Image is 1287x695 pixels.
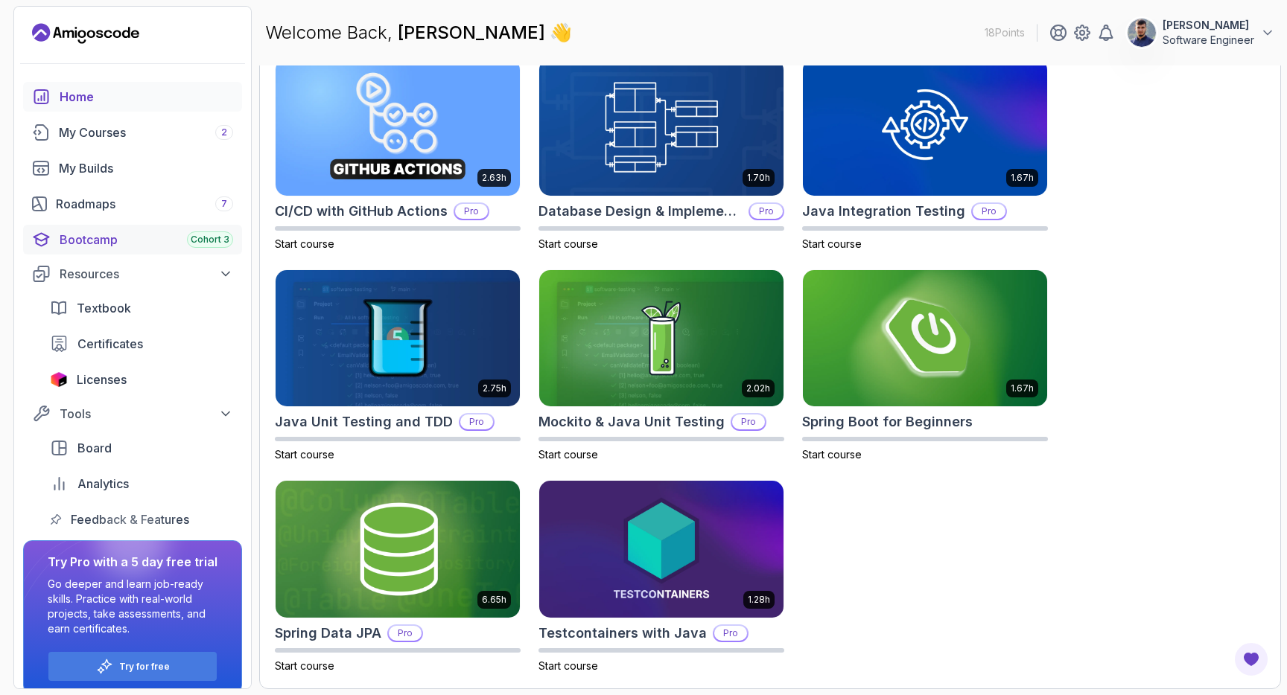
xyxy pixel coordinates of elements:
img: Spring Data JPA card [276,481,520,618]
p: Software Engineer [1163,33,1254,48]
p: Pro [389,626,422,641]
span: Feedback & Features [71,510,189,528]
img: Testcontainers with Java card [539,481,784,618]
h2: Testcontainers with Java [538,623,707,644]
a: analytics [41,469,242,499]
a: board [41,433,242,463]
a: feedback [41,505,242,534]
p: [PERSON_NAME] [1163,18,1254,33]
button: Resources [23,260,242,287]
h2: Database Design & Implementation [538,201,743,222]
a: Spring Boot for Beginners card1.67hSpring Boot for BeginnersStart course [802,269,1048,463]
p: 2.75h [483,382,506,394]
a: certificates [41,329,242,359]
h2: Mockito & Java Unit Testing [538,411,725,432]
p: Pro [732,414,765,429]
div: Resources [60,265,233,283]
div: Bootcamp [60,231,233,249]
span: Start course [275,659,334,672]
p: 2.63h [482,172,506,184]
p: 1.70h [747,172,770,184]
a: builds [23,153,242,183]
span: Licenses [77,371,127,388]
p: Go deeper and learn job-ready skills. Practice with real-world projects, take assessments, and ea... [48,577,217,636]
span: Start course [802,237,862,250]
span: Start course [275,448,334,461]
a: home [23,82,242,112]
span: Board [77,439,112,457]
div: Roadmaps [56,195,233,213]
p: 1.67h [1011,172,1034,184]
div: Tools [60,405,233,423]
span: Cohort 3 [191,234,229,246]
a: textbook [41,293,242,323]
p: 6.65h [482,594,506,606]
a: roadmaps [23,189,242,219]
div: Home [60,88,233,106]
p: 1.28h [748,594,770,606]
span: Textbook [77,299,131,317]
p: Pro [455,204,488,219]
span: 7 [221,198,227,210]
h2: Java Unit Testing and TDD [275,411,453,432]
span: [PERSON_NAME] [398,22,550,43]
h2: CI/CD with GitHub Actions [275,201,448,222]
span: Start course [538,448,598,461]
a: Java Unit Testing and TDD card2.75hJava Unit Testing and TDDProStart course [275,269,521,463]
span: 👋 [550,21,573,45]
p: 2.02h [746,382,770,394]
a: Java Integration Testing card1.67hJava Integration TestingProStart course [802,58,1048,252]
a: Try for free [119,661,170,673]
button: Open Feedback Button [1233,641,1269,677]
a: licenses [41,365,242,394]
p: Pro [714,626,747,641]
button: Tools [23,400,242,427]
a: Mockito & Java Unit Testing card2.02hMockito & Java Unit TestingProStart course [538,269,784,463]
a: Spring Data JPA card6.65hSpring Data JPAProStart course [275,480,521,673]
img: Spring Boot for Beginners card [803,270,1047,407]
a: Testcontainers with Java card1.28hTestcontainers with JavaProStart course [538,480,784,673]
p: 18 Points [985,25,1025,40]
h2: Spring Boot for Beginners [802,411,973,432]
div: My Courses [59,124,233,141]
p: 1.67h [1011,382,1034,394]
a: courses [23,118,242,147]
p: Welcome Back, [265,21,572,45]
p: Pro [750,204,783,219]
span: Start course [538,237,598,250]
p: Pro [460,414,493,429]
span: Certificates [77,335,143,353]
a: bootcamp [23,225,242,254]
button: user profile image[PERSON_NAME]Software Engineer [1127,18,1275,48]
img: CI/CD with GitHub Actions card [276,59,520,196]
img: Mockito & Java Unit Testing card [539,270,784,407]
h2: Java Integration Testing [802,201,965,222]
h2: Spring Data JPA [275,623,381,644]
a: Landing page [32,22,139,45]
img: jetbrains icon [50,372,68,387]
p: Pro [973,204,1005,219]
button: Try for free [48,651,217,682]
span: 2 [221,126,227,138]
div: My Builds [59,159,233,177]
img: Java Unit Testing and TDD card [276,270,520,407]
img: Database Design & Implementation card [539,59,784,196]
img: Java Integration Testing card [803,59,1047,196]
span: Start course [802,448,862,461]
a: CI/CD with GitHub Actions card2.63hCI/CD with GitHub ActionsProStart course [275,58,521,252]
span: Analytics [77,475,129,493]
span: Start course [275,237,334,250]
span: Start course [538,659,598,672]
a: Database Design & Implementation card1.70hDatabase Design & ImplementationProStart course [538,58,784,252]
img: user profile image [1128,19,1156,47]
